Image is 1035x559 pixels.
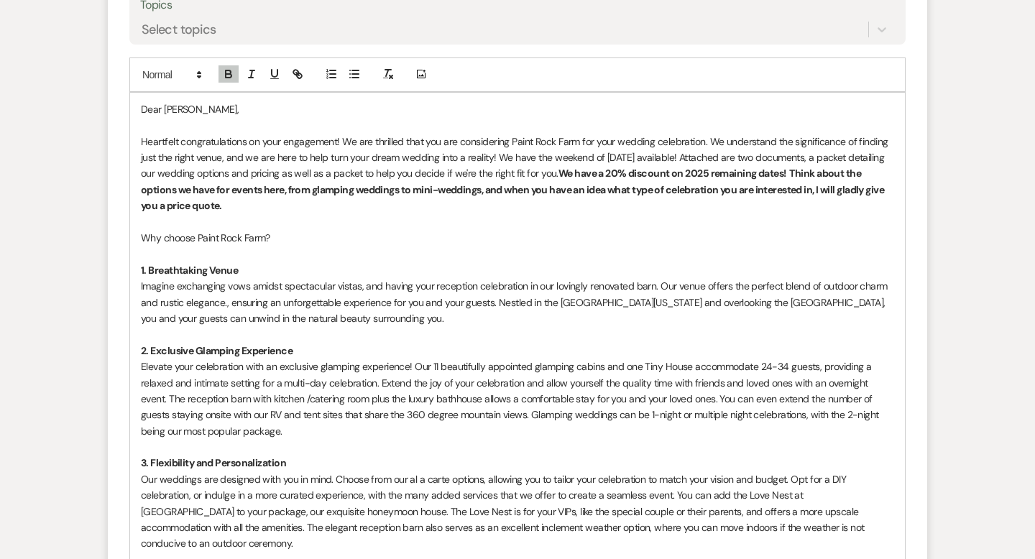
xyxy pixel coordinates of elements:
strong: 3. Flexibility and Personalization [141,456,286,469]
p: Heartfelt congratulations on your engagement! We are thrilled that you are considering Paint Rock... [141,134,894,214]
p: Dear [PERSON_NAME], [141,101,894,117]
p: Imagine exchanging vows amidst spectacular vistas, and having your reception celebration in our l... [141,278,894,326]
p: Why choose Paint Rock Farm? [141,230,894,246]
div: Select topics [142,19,216,39]
strong: 1. Breathtaking Venue [141,264,238,277]
p: Our weddings are designed with you in mind. Choose from our al a carte options, allowing you to t... [141,471,894,552]
strong: We have a 20% discount on 2025 remaining dates! Think about the options we have for events here, ... [141,167,886,212]
strong: 2. Exclusive Glamping Experience [141,344,293,357]
p: Elevate your celebration with an exclusive glamping experience! Our 11 beautifully appointed glam... [141,359,894,439]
